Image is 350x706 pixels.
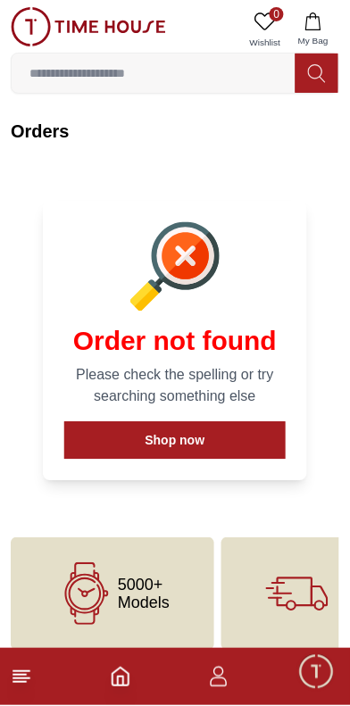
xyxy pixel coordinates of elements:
button: Shop now [64,422,286,460]
a: Home [110,667,131,688]
h2: Orders [11,119,339,144]
button: My Bag [287,7,339,53]
img: ... [11,7,166,46]
h1: Order not found [64,326,286,358]
p: Please check the spelling or try searching something else [64,365,286,408]
span: 5000+ Models [118,577,170,612]
span: Wishlist [243,36,287,49]
span: 0 [270,7,284,21]
span: My Bag [291,34,336,47]
a: 0Wishlist [243,7,287,53]
div: Chat Widget [297,653,337,693]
